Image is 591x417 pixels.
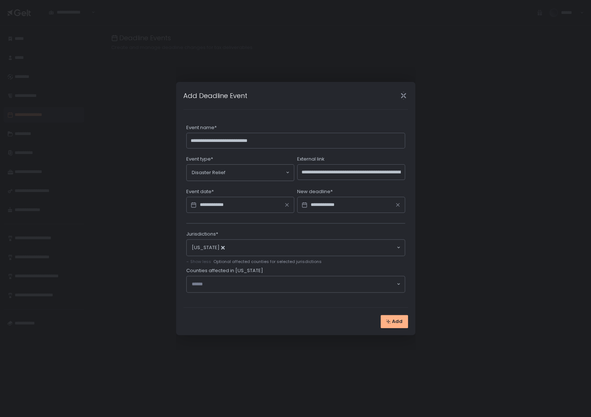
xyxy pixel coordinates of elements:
div: Close [392,91,415,100]
span: Show less [190,259,211,264]
span: - [186,259,189,264]
span: Optional affected counties for selected jurisdictions [213,259,322,264]
input: Search for option [192,281,396,288]
span: Jurisdictions* [186,231,218,237]
div: Search for option [187,240,405,256]
span: Counties affected in [US_STATE] [186,267,263,274]
span: New deadline* [297,188,333,195]
input: Datepicker input [297,197,405,213]
div: Search for option [187,165,294,181]
input: Search for option [225,169,285,176]
div: Search for option [187,276,405,292]
span: Event name* [186,124,217,131]
span: Add [392,318,403,325]
input: Datepicker input [186,197,294,213]
input: Search for option [232,244,396,251]
button: Add [381,315,408,328]
span: External link [297,156,325,162]
span: Event date* [186,188,214,195]
button: -Show less [186,259,211,264]
h1: Add Deadline Event [183,91,247,101]
span: [US_STATE] [192,244,232,251]
button: Deselect Texas [221,246,225,249]
span: Disaster Relief [192,169,225,176]
span: Event type* [186,156,213,162]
